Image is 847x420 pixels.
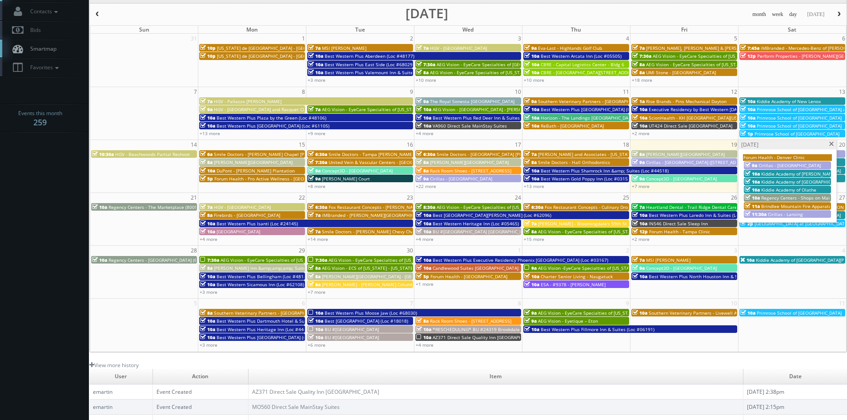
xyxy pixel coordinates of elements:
a: View more history [89,361,139,369]
a: +4 more [416,236,434,242]
span: Best Western Plus Aberdeen (Loc #48177) [325,53,414,59]
span: 8a [200,212,213,218]
span: 10a [200,220,215,227]
span: 2p [740,220,753,227]
span: Best Western Sicamous Inn (Loc #62108) [217,281,304,288]
button: month [749,9,769,20]
span: BU #[GEOGRAPHIC_DATA] [325,334,379,340]
span: 9a [416,98,429,104]
span: Southern Veterinary Partners - [GEOGRAPHIC_DATA] [214,310,324,316]
span: 8:30a [416,204,435,210]
span: Forum Health - Pro Active Wellness - [GEOGRAPHIC_DATA] [214,176,337,182]
span: 7a [632,45,645,51]
span: Best Western Plus East Side (Loc #68029) [325,61,414,68]
span: 9 [409,87,414,96]
span: 9a [524,310,537,316]
span: Fox Restaurant Concepts - [PERSON_NAME] Cocina - [GEOGRAPHIC_DATA] [329,204,484,210]
span: 9a [745,162,757,168]
a: +2 more [632,236,650,242]
span: 6:30a [524,204,543,210]
span: Best Western Heritage Inn (Loc #05465) [433,220,519,227]
span: 5p [416,273,429,280]
span: 6 [841,34,846,43]
span: AEG Vision - EyeCare Specialties of [US_STATE] – [PERSON_NAME] Vision [653,53,806,59]
span: Cirillas - [GEOGRAPHIC_DATA] ([STREET_ADDRESS]) [646,159,752,165]
span: Southern Veterinary Partners - Livewell Animal Urgent Care of [GEOGRAPHIC_DATA] [649,310,826,316]
span: VA960 Direct Sale MainStay Suites [433,123,507,129]
span: 10a [200,273,215,280]
span: 10a [740,123,755,129]
span: 9a [632,176,645,182]
span: AEG Vision - EyeCare Specialties of [US_STATE] – [PERSON_NAME] Eye Clinic [329,257,490,263]
span: 9a [308,176,321,182]
a: +15 more [524,236,544,242]
span: Heartland Dental - Trail Ridge Dental Care [646,204,737,210]
span: 8a [200,310,213,316]
span: Smile Doctors - [PERSON_NAME] Chevy Chase [322,228,419,235]
span: 1 [301,34,306,43]
span: 10a [308,69,323,76]
span: AEG Vision - EyeCare Specialties of [US_STATE] – EyeCare in [GEOGRAPHIC_DATA] [322,106,494,112]
span: AEG Vision - EyeCare Specialties of [GEOGRAPHIC_DATA][US_STATE] - [GEOGRAPHIC_DATA] [437,61,627,68]
a: MO560 Direct Sale MainStay Suites [252,403,340,411]
span: [US_STATE] de [GEOGRAPHIC_DATA] - [GEOGRAPHIC_DATA] [217,53,340,59]
a: +9 more [308,130,325,136]
span: Best Western Plus Valemount Inn & Suites (Loc #62120) [325,69,444,76]
span: 7a [416,45,429,51]
span: Best Western Plus Moose Jaw (Loc #68030) [325,310,417,316]
span: AEG Vision - ECS of [US_STATE] - [US_STATE] Valley Family Eye Care [322,265,464,271]
span: 10a [524,69,539,76]
span: AEG Vision - EyeCare Specialties of [US_STATE] - A1A Family EyeCare [437,204,582,210]
span: 7:30a [416,61,435,68]
span: 7a [308,106,321,112]
span: Best Western Plus Heritage Inn (Loc #44463) [217,326,313,332]
span: UMI Stone - [GEOGRAPHIC_DATA] [646,69,716,76]
span: 9a [308,168,321,174]
span: 7a [632,204,645,210]
a: +10 more [524,77,544,83]
span: [PERSON_NAME] Inn &amp;amp;amp; Suites [PERSON_NAME] [214,265,345,271]
span: Smile Doctors - Hall Orthodontics [538,159,610,165]
a: +6 more [308,342,325,348]
span: 10a [524,53,539,59]
span: 10a [200,318,215,324]
span: 10a [308,318,323,324]
a: +3 more [200,342,217,348]
span: Best [GEOGRAPHIC_DATA] (Loc #18018) [325,318,408,324]
span: Concept3D - [GEOGRAPHIC_DATA] [646,176,717,182]
span: 10:30a [92,151,114,157]
span: 10a [92,257,107,263]
span: 7a [200,204,213,210]
span: Fri [681,26,687,33]
span: CBRE - Capital Logistics Center - Bldg 6 [541,61,624,68]
span: *RESCHEDULING* BU #24319 Brookdale [GEOGRAPHIC_DATA] [433,326,565,332]
a: +18 more [632,77,652,83]
span: 10a [416,265,431,271]
span: 7a [200,98,213,104]
span: Cirillas - Lansing [768,211,803,217]
span: [PERSON_NAME] - [PERSON_NAME] Columbus Circle [322,281,432,288]
span: 8a [524,159,537,165]
span: 10a [524,168,539,174]
a: +3 more [200,289,217,295]
span: Best Western Plus Dartmouth Hotel & Suites (Loc #65013) [217,318,341,324]
span: 10a [740,115,755,121]
span: [PERSON_NAME][GEOGRAPHIC_DATA] - [GEOGRAPHIC_DATA] [322,273,448,280]
span: 10a [416,257,431,263]
span: 10a [200,281,215,288]
a: +10 more [416,77,436,83]
button: week [769,9,787,20]
span: [GEOGRAPHIC_DATA] [217,228,260,235]
span: Primrose School of [GEOGRAPHIC_DATA] [757,123,842,129]
span: Sun [139,26,149,33]
span: 10a [416,212,431,218]
span: 6:30a [308,204,327,210]
span: 9a [524,98,537,104]
span: 10p [200,45,216,51]
span: 1a [632,98,645,104]
span: 5 [733,34,738,43]
span: 8a [308,281,321,288]
span: 10a [200,123,215,129]
span: The Royal Sonesta [GEOGRAPHIC_DATA] [430,98,514,104]
span: Primrose School of [GEOGRAPHIC_DATA] [757,310,842,316]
